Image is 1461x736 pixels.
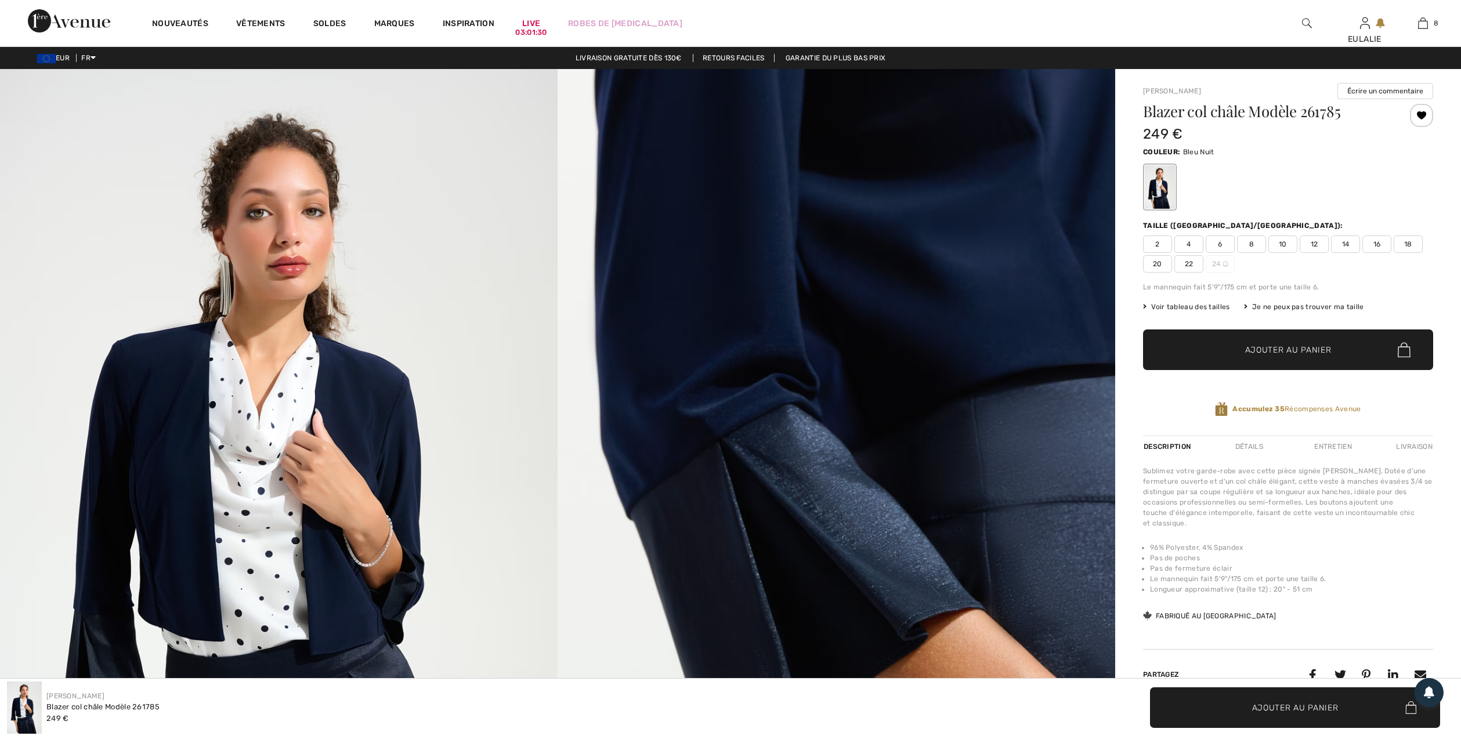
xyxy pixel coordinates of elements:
a: Marques [374,19,415,31]
div: Livraison [1393,436,1433,457]
a: [PERSON_NAME] [1143,87,1201,95]
img: recherche [1302,16,1312,30]
span: Ajouter au panier [1252,701,1339,713]
span: 24 [1206,255,1235,273]
a: Vêtements [236,19,285,31]
a: Garantie du plus bas prix [776,54,895,62]
a: Soldes [313,19,346,31]
a: 8 [1394,16,1451,30]
a: Retours faciles [693,54,775,62]
button: Écrire un commentaire [1337,83,1433,99]
a: Livraison gratuite dès 130€ [566,54,691,62]
div: Détails [1225,436,1273,457]
a: Robes de [MEDICAL_DATA] [568,17,682,30]
a: [PERSON_NAME] [46,692,104,700]
span: EUR [37,54,74,62]
img: Blazer Col Ch&acirc;le mod&egrave;le 261785 [7,681,42,734]
div: Fabriqué au [GEOGRAPHIC_DATA] [1143,611,1276,621]
li: Pas de fermeture éclair [1150,563,1433,574]
img: Récompenses Avenue [1215,401,1228,417]
span: 8 [1434,18,1438,28]
div: Je ne peux pas trouver ma taille [1244,302,1364,312]
li: Longueur approximative (taille 12) : 20" - 51 cm [1150,584,1433,594]
span: Couleur: [1143,148,1180,156]
span: 6 [1206,235,1235,253]
img: Bag.svg [1398,342,1411,357]
span: Ajouter au panier [1245,344,1332,356]
div: Le mannequin fait 5'9"/175 cm et porte une taille 6. [1143,282,1433,292]
div: EULALIE [1336,33,1393,45]
img: ring-m.svg [1223,261,1228,267]
span: 4 [1174,235,1203,253]
button: Ajouter au panier [1143,329,1433,370]
span: 2 [1143,235,1172,253]
span: Récompenses Avenue [1232,404,1361,414]
div: 03:01:30 [515,27,547,38]
div: Bleu Nuit [1145,165,1175,209]
button: Ajouter au panier [1150,687,1440,728]
img: Mon panier [1418,16,1428,30]
a: Live03:01:30 [522,17,540,30]
div: Description [1143,436,1194,457]
span: Voir tableau des tailles [1143,302,1230,312]
span: Partagez [1143,670,1179,679]
span: 14 [1331,235,1360,253]
span: 22 [1174,255,1203,273]
span: FR [81,54,96,62]
span: 249 € [46,714,69,723]
span: Inspiration [443,19,494,31]
img: Euro [37,54,56,63]
li: Le mannequin fait 5'9"/175 cm et porte une taille 6. [1150,574,1433,584]
a: Nouveautés [152,19,208,31]
img: Bag.svg [1405,701,1416,714]
li: 96% Polyester, 4% Spandex [1150,542,1433,553]
span: 16 [1362,235,1391,253]
li: Pas de poches [1150,553,1433,563]
img: 1ère Avenue [28,9,110,32]
strong: Accumulez 35 [1232,405,1285,413]
div: Entretien [1304,436,1362,457]
h1: Blazer col châle Modèle 261785 [1143,104,1385,119]
span: 249 € [1143,126,1183,142]
span: 20 [1143,255,1172,273]
div: Blazer col châle Modèle 261785 [46,701,160,713]
span: 10 [1268,235,1297,253]
div: Taille ([GEOGRAPHIC_DATA]/[GEOGRAPHIC_DATA]): [1143,220,1346,231]
span: 12 [1300,235,1329,253]
a: Se connecter [1360,17,1370,28]
div: Sublimez votre garde-robe avec cette pièce signée [PERSON_NAME]. Dotée d'une fermeture ouverte et... [1143,466,1433,528]
span: 18 [1394,235,1423,253]
img: Mes infos [1360,16,1370,30]
span: Bleu Nuit [1183,148,1214,156]
span: 8 [1237,235,1266,253]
